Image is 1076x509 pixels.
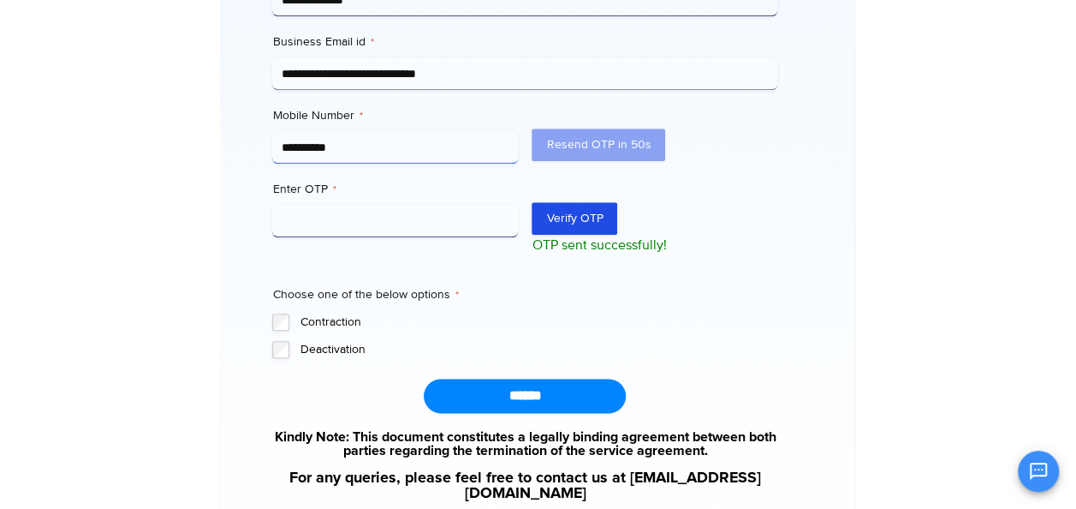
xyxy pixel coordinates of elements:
label: Enter OTP [272,181,518,198]
button: Open chat [1018,451,1059,492]
label: Contraction [300,314,777,331]
p: OTP sent successfully! [532,235,777,255]
a: Kindly Note: This document constitutes a legally binding agreement between both parties regarding... [272,430,777,458]
label: Business Email id [272,33,777,51]
label: Deactivation [300,341,777,358]
legend: Choose one of the below options [272,286,458,303]
label: Mobile Number [272,107,518,124]
a: For any queries, please feel free to contact us at [EMAIL_ADDRESS][DOMAIN_NAME] [272,470,777,501]
button: Resend OTP in 50s [532,129,665,161]
button: Verify OTP [532,202,617,235]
